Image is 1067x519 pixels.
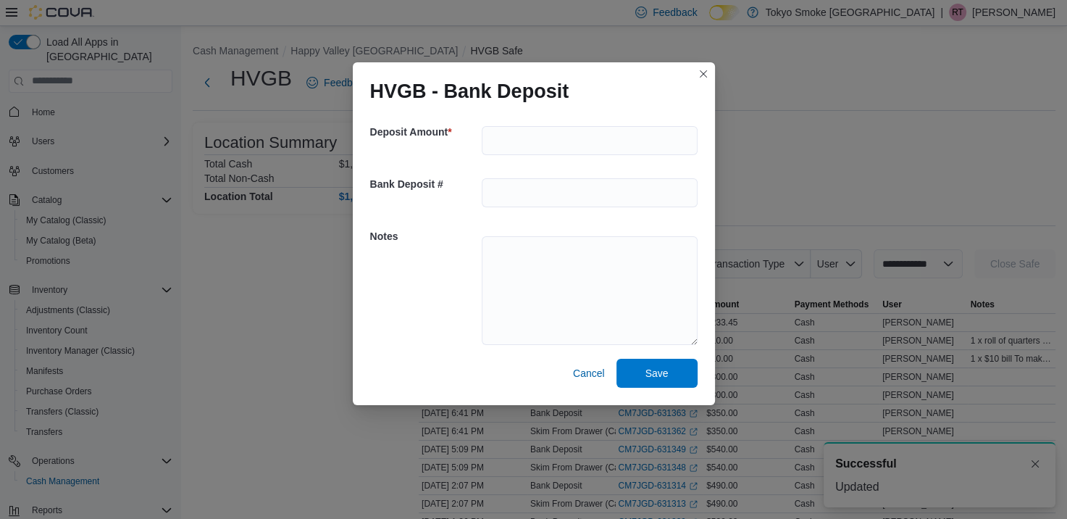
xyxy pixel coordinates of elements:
[370,222,479,251] h5: Notes
[370,117,479,146] h5: Deposit Amount
[567,359,611,388] button: Cancel
[616,359,698,388] button: Save
[645,366,669,381] span: Save
[370,80,569,103] h1: HVGB - Bank Deposit
[573,366,605,381] span: Cancel
[695,65,712,83] button: Closes this modal window
[370,170,479,199] h5: Bank Deposit #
